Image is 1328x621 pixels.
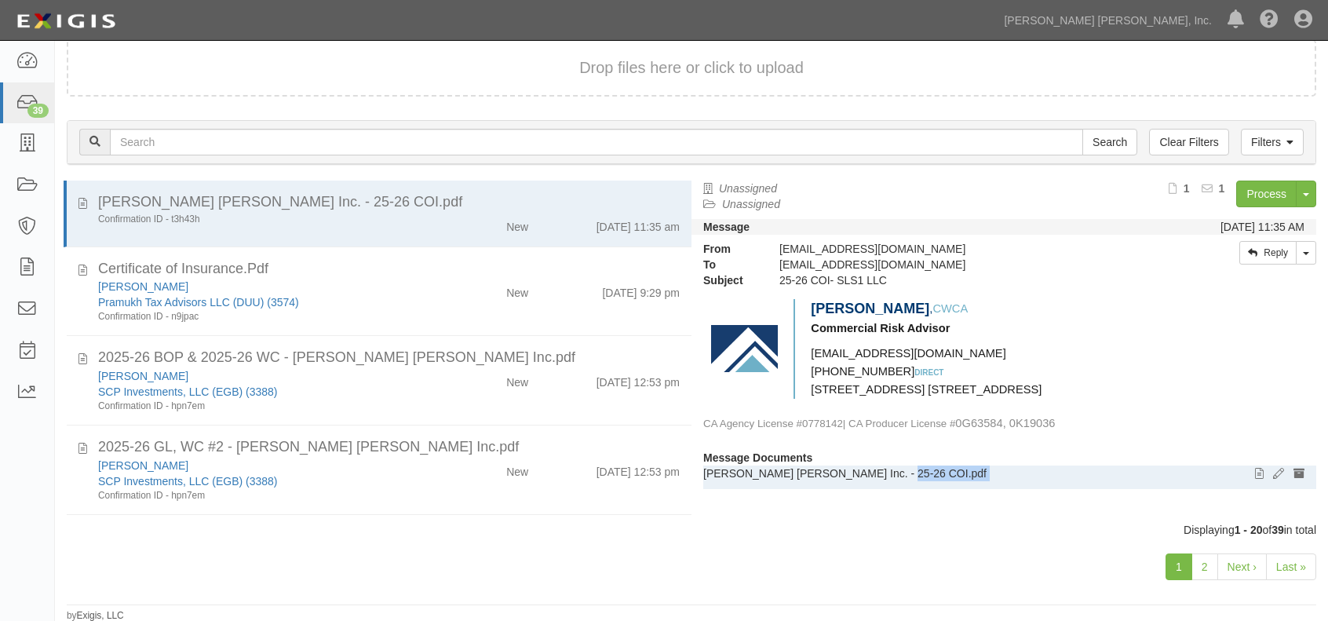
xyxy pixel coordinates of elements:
[98,213,428,226] div: Confirmation ID - t3h43h
[98,459,188,472] a: [PERSON_NAME]
[691,272,768,288] strong: Subject
[768,241,1148,257] div: [EMAIL_ADDRESS][DOMAIN_NAME]
[98,475,278,488] a: SCP Investments, LLC (EGB) (3388)
[1241,129,1304,155] a: Filters
[1273,469,1284,480] i: Edit document
[1220,219,1304,235] div: [DATE] 11:35 AM
[55,522,1328,538] div: Displaying of in total
[1236,181,1297,207] a: Process
[98,279,428,294] div: Bhavik Patel
[98,384,428,400] div: SCP Investments, LLC (EGB) (3388)
[955,417,1055,429] span: 0G63584, 0K19036
[1239,241,1297,265] a: Reply
[597,368,680,390] div: [DATE] 12:53 pm
[506,368,528,390] div: New
[703,466,1304,481] p: [PERSON_NAME] [PERSON_NAME] Inc. - 25-26 COI.pdf
[691,241,768,257] strong: From
[98,458,428,473] div: Shane Sterling
[1293,469,1304,480] i: Archive document
[1235,524,1263,536] b: 1 - 20
[579,57,804,79] button: Drop files here or click to upload
[932,302,968,315] span: CWCA
[703,451,812,464] strong: Message Documents
[843,418,956,429] span: | CA Producer License #
[77,610,124,621] a: Exigis, LLC
[98,370,188,382] a: [PERSON_NAME]
[98,280,188,293] a: [PERSON_NAME]
[98,473,428,489] div: SCP Investments, LLC (EGB) (3388)
[98,400,428,413] div: Confirmation ID - hpn7em
[27,104,49,118] div: 39
[914,368,943,377] span: DIRECT
[98,368,428,384] div: Shane Sterling
[12,7,120,35] img: logo-5460c22ac91f19d4615b14bd174203de0afe785f0fc80cf4dbbc73dc1793850b.png
[1266,553,1316,580] a: Last »
[811,322,950,334] span: Commercial Risk Advisor
[768,257,1148,272] div: inbox@jacksonhewitt.complianz.com
[597,213,680,235] div: [DATE] 11:35 am
[811,365,914,378] span: [PHONE_NUMBER]
[1219,182,1225,195] b: 1
[1255,469,1264,480] i: View
[98,294,428,310] div: Pramukh Tax Advisors LLC (DUU) (3574)
[1217,553,1267,580] a: Next ›
[1271,524,1284,536] b: 39
[811,383,1042,396] span: [STREET_ADDRESS] [STREET_ADDRESS]
[691,257,768,272] strong: To
[1191,553,1218,580] a: 2
[711,325,778,372] img: Brand-Mark.png
[996,5,1220,36] a: [PERSON_NAME] [PERSON_NAME], Inc.
[110,129,1083,155] input: Search
[98,296,299,309] a: Pramukh Tax Advisors LLC (DUU) (3574)
[1082,129,1137,155] input: Search
[1149,129,1228,155] a: Clear Filters
[98,437,680,458] div: 2025-26 GL, WC #2 - Jackson Hewitt Inc.pdf
[98,385,278,398] a: SCP Investments, LLC (EGB) (3388)
[98,192,680,213] div: Jackson Hewitt Inc. - 25-26 COI.pdf
[98,489,428,502] div: Confirmation ID - hpn7em
[506,458,528,480] div: New
[506,279,528,301] div: New
[506,213,528,235] div: New
[722,198,780,210] a: Unassigned
[811,301,929,316] span: [PERSON_NAME]
[703,418,802,429] span: CA Agency License #
[1166,553,1192,580] a: 1
[602,279,680,301] div: [DATE] 9:29 pm
[1260,11,1279,30] i: Help Center - Complianz
[98,259,680,279] div: Certificate of Insurance.Pdf
[768,272,1148,288] div: 25-26 COI- SLS1 LLC
[98,310,428,323] div: Confirmation ID - n9jpac
[929,302,932,315] span: ,
[597,458,680,480] div: [DATE] 12:53 pm
[98,348,680,368] div: 2025-26 BOP & 2025-26 WC - Jackson Hewitt Inc.pdf
[1184,182,1190,195] b: 1
[719,182,777,195] a: Unassigned
[703,221,750,233] strong: Message
[802,418,843,429] span: 0778142
[811,347,1005,360] a: [EMAIL_ADDRESS][DOMAIN_NAME]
